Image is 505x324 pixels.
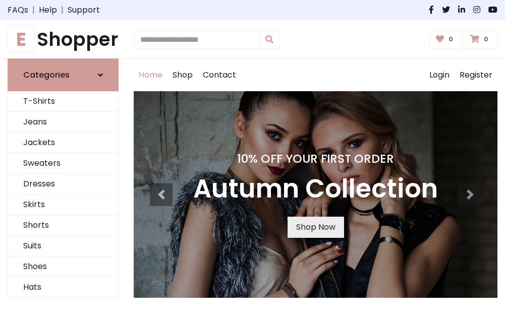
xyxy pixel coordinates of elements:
h4: 10% Off Your First Order [193,152,438,166]
a: Jackets [8,133,118,153]
a: Skirts [8,195,118,215]
a: Login [424,59,455,91]
a: T-Shirts [8,91,118,112]
a: Shop [167,59,198,91]
h6: Categories [23,70,70,80]
a: Categories [8,58,119,91]
a: Support [68,4,100,16]
a: Home [134,59,167,91]
a: 0 [429,30,462,49]
a: Shop Now [288,217,344,238]
a: Shorts [8,215,118,236]
a: Suits [8,236,118,256]
span: 0 [446,35,456,44]
a: Jeans [8,112,118,133]
a: Shoes [8,256,118,277]
a: 0 [464,30,497,49]
a: Register [455,59,497,91]
a: Contact [198,59,241,91]
span: | [28,4,39,16]
a: Help [39,4,57,16]
h1: Shopper [8,28,119,50]
a: EShopper [8,28,119,50]
span: E [8,26,35,53]
a: Hats [8,277,118,298]
span: 0 [481,35,491,44]
a: Dresses [8,174,118,195]
a: FAQs [8,4,28,16]
a: Sweaters [8,153,118,174]
h3: Autumn Collection [193,174,438,205]
span: | [57,4,68,16]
